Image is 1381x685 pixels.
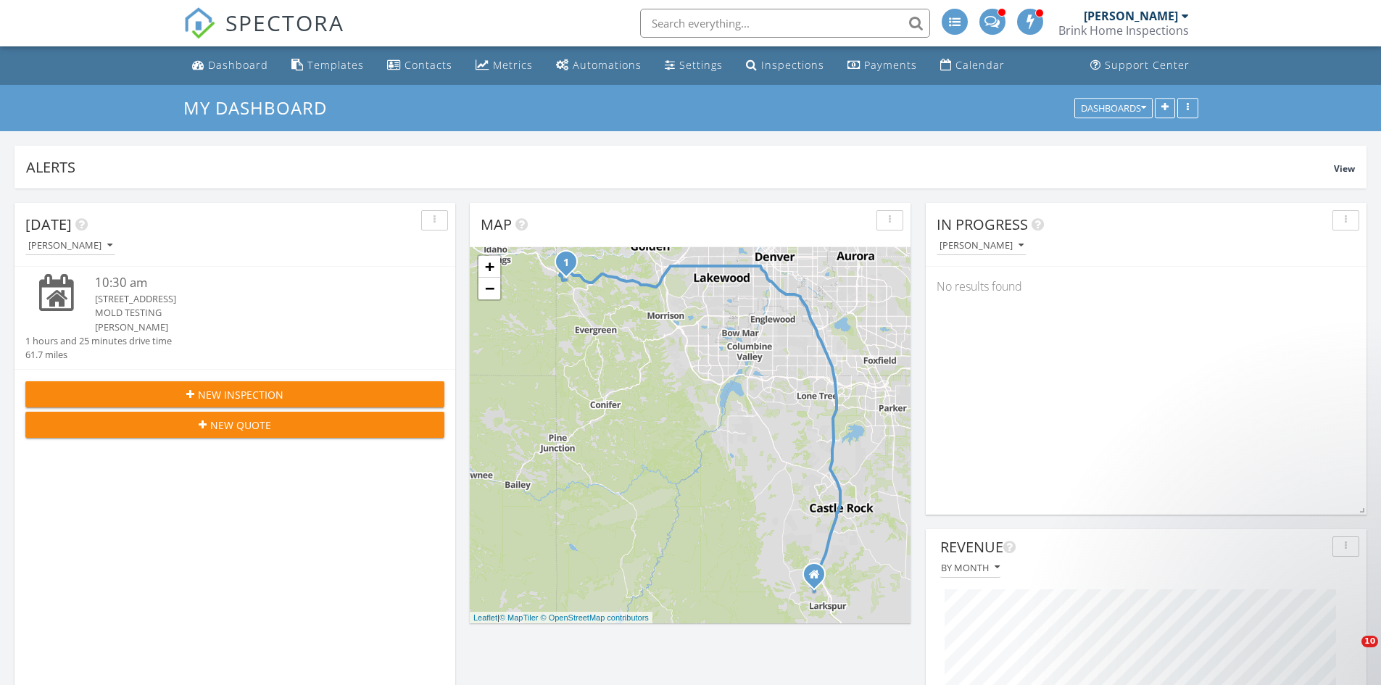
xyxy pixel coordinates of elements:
a: Payments [842,52,923,79]
a: Templates [286,52,370,79]
div: Revenue [940,536,1327,558]
div: Calendar [955,58,1005,72]
div: [PERSON_NAME] [940,241,1024,251]
div: [PERSON_NAME] [1084,9,1178,23]
a: Zoom in [478,256,500,278]
div: Metrics [493,58,533,72]
div: | [470,612,652,624]
div: Dashboards [1081,103,1146,113]
a: Dashboard [186,52,274,79]
div: Dashboard [208,58,268,72]
a: © MapTiler [499,613,539,622]
input: Search everything... [640,9,930,38]
a: Contacts [381,52,458,79]
a: Automations (Advanced) [550,52,647,79]
a: SPECTORA [183,20,344,50]
div: [PERSON_NAME] [28,241,112,251]
span: In Progress [937,215,1028,234]
div: Templates [307,58,364,72]
a: © OpenStreetMap contributors [541,613,649,622]
div: 61.7 miles [25,348,172,362]
div: Automations [573,58,642,72]
div: 10:30 am [95,274,410,292]
button: New Quote [25,412,444,438]
div: Payments [864,58,917,72]
div: Alerts [26,157,1334,177]
span: Map [481,215,512,234]
a: Calendar [934,52,1011,79]
div: [STREET_ADDRESS] [95,292,410,306]
img: The Best Home Inspection Software - Spectora [183,7,215,39]
div: No results found [926,267,1367,306]
div: Support Center [1105,58,1190,72]
button: Dashboards [1074,98,1153,118]
a: Leaflet [473,613,497,622]
button: [PERSON_NAME] [937,236,1027,256]
div: Inspections [761,58,824,72]
a: 10:30 am [STREET_ADDRESS] MOLD TESTING [PERSON_NAME] 1 hours and 25 minutes drive time 61.7 miles [25,274,444,362]
i: 1 [563,258,569,268]
a: Metrics [470,52,539,79]
button: New Inspection [25,381,444,407]
span: [DATE] [25,215,72,234]
span: View [1334,162,1355,175]
a: Settings [659,52,729,79]
span: New Inspection [198,387,283,402]
div: MOLD TESTING [95,306,410,320]
iframe: Intercom live chat [1332,636,1367,671]
a: Support Center [1085,52,1195,79]
div: Settings [679,58,723,72]
span: 10 [1361,636,1378,647]
div: 1 hours and 25 minutes drive time [25,334,172,348]
div: 7645 ROLLINS DR, LARKSPUR CO 80118 [814,574,823,583]
a: My Dashboard [183,96,339,120]
div: By month [941,562,1000,573]
button: By month [940,558,1000,578]
div: Contacts [405,58,452,72]
span: SPECTORA [225,7,344,38]
button: [PERSON_NAME] [25,236,115,256]
a: Inspections [740,52,830,79]
a: Zoom out [478,278,500,299]
div: [PERSON_NAME] [95,320,410,334]
span: New Quote [210,418,271,433]
div: Brink Home Inspections [1058,23,1189,38]
div: 33448 Alta Vista Dr, Evergreen, CO 80439 [566,262,575,270]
